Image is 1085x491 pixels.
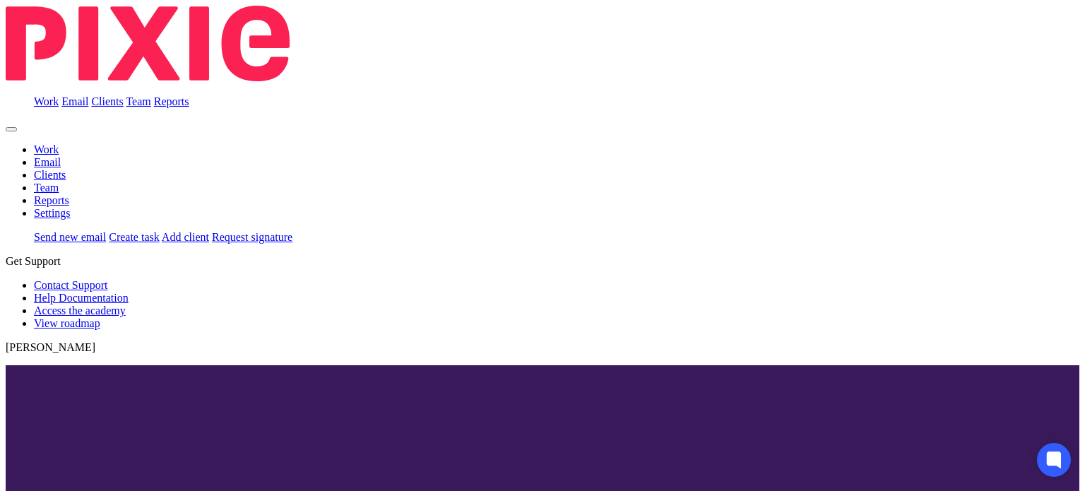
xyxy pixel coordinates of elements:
[109,231,160,243] a: Create task
[34,304,126,317] a: Access the academy
[34,292,129,304] a: Help Documentation
[212,231,292,243] a: Request signature
[34,207,71,219] a: Settings
[34,279,107,291] a: Contact Support
[34,317,100,329] a: View roadmap
[6,255,61,267] span: Get Support
[6,6,290,81] img: Pixie
[34,169,66,181] a: Clients
[34,182,59,194] a: Team
[6,341,1079,354] p: [PERSON_NAME]
[34,143,59,155] a: Work
[61,95,88,107] a: Email
[34,95,59,107] a: Work
[154,95,189,107] a: Reports
[91,95,123,107] a: Clients
[162,231,209,243] a: Add client
[34,156,61,168] a: Email
[34,231,106,243] a: Send new email
[126,95,150,107] a: Team
[34,194,69,206] a: Reports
